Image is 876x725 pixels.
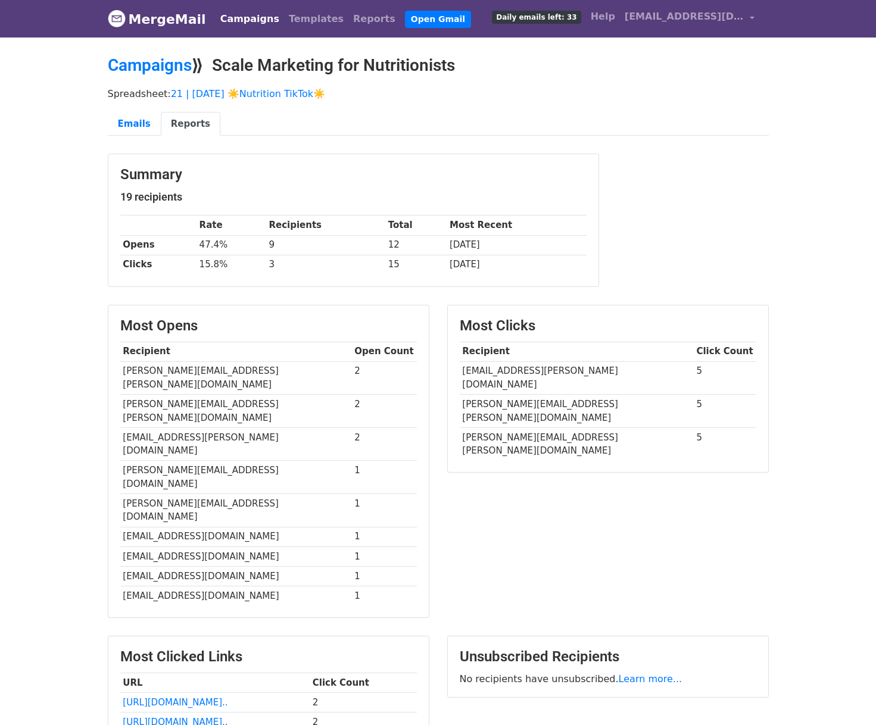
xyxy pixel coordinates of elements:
[120,461,352,494] td: [PERSON_NAME][EMAIL_ADDRESS][DOMAIN_NAME]
[120,494,352,527] td: [PERSON_NAME][EMAIL_ADDRESS][DOMAIN_NAME]
[120,395,352,428] td: [PERSON_NAME][EMAIL_ADDRESS][PERSON_NAME][DOMAIN_NAME]
[352,395,417,428] td: 2
[385,215,447,235] th: Total
[385,255,447,274] td: 15
[284,7,348,31] a: Templates
[266,235,385,255] td: 9
[123,697,227,708] a: [URL][DOMAIN_NAME]..
[120,546,352,566] td: [EMAIL_ADDRESS][DOMAIN_NAME]
[171,88,325,99] a: 21 | [DATE] ☀️Nutrition TikTok☀️
[447,235,586,255] td: [DATE]
[460,317,756,335] h3: Most Clicks
[352,461,417,494] td: 1
[108,87,769,100] p: Spreadsheet:
[108,112,161,136] a: Emails
[120,342,352,361] th: Recipient
[460,395,694,428] td: [PERSON_NAME][EMAIL_ADDRESS][PERSON_NAME][DOMAIN_NAME]
[352,494,417,527] td: 1
[120,527,352,546] td: [EMAIL_ADDRESS][DOMAIN_NAME]
[694,361,756,395] td: 5
[266,215,385,235] th: Recipients
[619,673,682,685] a: Learn more...
[120,361,352,395] td: [PERSON_NAME][EMAIL_ADDRESS][PERSON_NAME][DOMAIN_NAME]
[108,55,769,76] h2: ⟫ Scale Marketing for Nutritionists
[161,112,220,136] a: Reports
[310,692,417,712] td: 2
[352,527,417,546] td: 1
[352,546,417,566] td: 1
[310,673,417,692] th: Click Count
[352,586,417,605] td: 1
[352,427,417,461] td: 2
[266,255,385,274] td: 3
[120,190,587,204] h5: 19 recipients
[348,7,400,31] a: Reports
[447,215,586,235] th: Most Recent
[385,235,447,255] td: 12
[816,668,876,725] iframe: Chat Widget
[120,566,352,586] td: [EMAIL_ADDRESS][DOMAIN_NAME]
[120,586,352,605] td: [EMAIL_ADDRESS][DOMAIN_NAME]
[405,11,471,28] a: Open Gmail
[120,673,310,692] th: URL
[460,648,756,665] h3: Unsubscribed Recipients
[352,361,417,395] td: 2
[120,427,352,461] td: [EMAIL_ADDRESS][PERSON_NAME][DOMAIN_NAME]
[460,361,694,395] td: [EMAIL_ADDRESS][PERSON_NAME][DOMAIN_NAME]
[108,10,126,27] img: MergeMail logo
[216,7,284,31] a: Campaigns
[460,342,694,361] th: Recipient
[586,5,620,29] a: Help
[620,5,759,33] a: [EMAIL_ADDRESS][DOMAIN_NAME]
[197,235,266,255] td: 47.4%
[352,566,417,586] td: 1
[492,11,581,24] span: Daily emails left: 33
[694,395,756,428] td: 5
[120,648,417,665] h3: Most Clicked Links
[694,427,756,460] td: 5
[352,342,417,361] th: Open Count
[120,166,587,183] h3: Summary
[694,342,756,361] th: Click Count
[108,55,192,75] a: Campaigns
[487,5,585,29] a: Daily emails left: 33
[460,427,694,460] td: [PERSON_NAME][EMAIL_ADDRESS][PERSON_NAME][DOMAIN_NAME]
[197,255,266,274] td: 15.8%
[460,673,756,685] p: No recipients have unsubscribed.
[120,235,197,255] th: Opens
[120,255,197,274] th: Clicks
[625,10,744,24] span: [EMAIL_ADDRESS][DOMAIN_NAME]
[197,215,266,235] th: Rate
[120,317,417,335] h3: Most Opens
[447,255,586,274] td: [DATE]
[108,7,206,32] a: MergeMail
